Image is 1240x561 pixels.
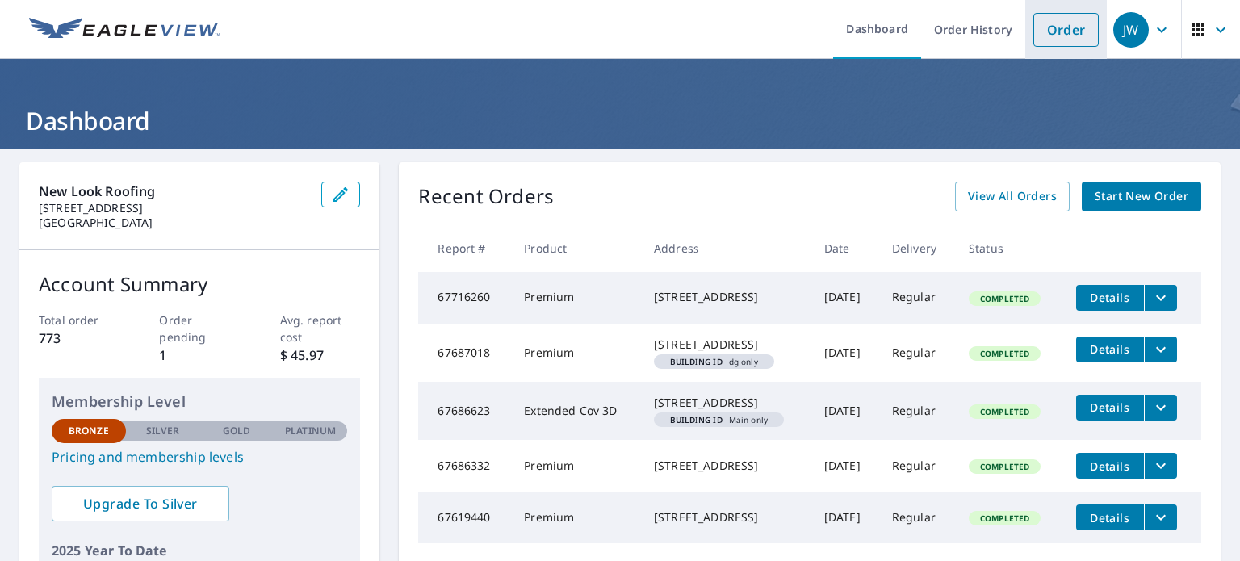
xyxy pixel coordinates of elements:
[511,440,641,492] td: Premium
[811,440,879,492] td: [DATE]
[1113,12,1149,48] div: JW
[879,272,956,324] td: Regular
[654,289,798,305] div: [STREET_ADDRESS]
[1082,182,1201,211] a: Start New Order
[1144,285,1177,311] button: filesDropdownBtn-67716260
[418,382,511,440] td: 67686623
[968,186,1057,207] span: View All Orders
[39,216,308,230] p: [GEOGRAPHIC_DATA]
[654,509,798,525] div: [STREET_ADDRESS]
[159,345,240,365] p: 1
[65,495,216,513] span: Upgrade To Silver
[418,272,511,324] td: 67716260
[52,447,347,467] a: Pricing and membership levels
[1144,395,1177,421] button: filesDropdownBtn-67686623
[879,382,956,440] td: Regular
[811,492,879,543] td: [DATE]
[970,406,1039,417] span: Completed
[970,348,1039,359] span: Completed
[146,424,180,438] p: Silver
[19,104,1221,137] h1: Dashboard
[418,324,511,382] td: 67687018
[654,395,798,411] div: [STREET_ADDRESS]
[970,513,1039,524] span: Completed
[879,440,956,492] td: Regular
[1086,290,1134,305] span: Details
[52,541,347,560] p: 2025 Year To Date
[159,312,240,345] p: Order pending
[29,18,220,42] img: EV Logo
[418,440,511,492] td: 67686332
[1076,337,1144,362] button: detailsBtn-67687018
[1095,186,1188,207] span: Start New Order
[1086,510,1134,525] span: Details
[39,182,308,201] p: New look roofing
[511,272,641,324] td: Premium
[280,312,361,345] p: Avg. report cost
[670,416,723,424] em: Building ID
[641,224,811,272] th: Address
[39,201,308,216] p: [STREET_ADDRESS]
[39,312,119,329] p: Total order
[660,358,768,366] span: dg only
[970,461,1039,472] span: Completed
[418,492,511,543] td: 67619440
[811,272,879,324] td: [DATE]
[1144,453,1177,479] button: filesDropdownBtn-67686332
[280,345,361,365] p: $ 45.97
[1076,285,1144,311] button: detailsBtn-67716260
[511,224,641,272] th: Product
[879,492,956,543] td: Regular
[1033,13,1099,47] a: Order
[1086,341,1134,357] span: Details
[670,358,723,366] em: Building ID
[52,391,347,412] p: Membership Level
[511,324,641,382] td: Premium
[1076,453,1144,479] button: detailsBtn-67686332
[1086,400,1134,415] span: Details
[52,486,229,521] a: Upgrade To Silver
[39,329,119,348] p: 773
[285,424,336,438] p: Platinum
[1076,504,1144,530] button: detailsBtn-67619440
[811,324,879,382] td: [DATE]
[660,416,777,424] span: Main only
[970,293,1039,304] span: Completed
[418,182,554,211] p: Recent Orders
[654,337,798,353] div: [STREET_ADDRESS]
[879,324,956,382] td: Regular
[811,224,879,272] th: Date
[223,424,250,438] p: Gold
[511,382,641,440] td: Extended Cov 3D
[879,224,956,272] th: Delivery
[811,382,879,440] td: [DATE]
[511,492,641,543] td: Premium
[1144,504,1177,530] button: filesDropdownBtn-67619440
[39,270,360,299] p: Account Summary
[654,458,798,474] div: [STREET_ADDRESS]
[418,224,511,272] th: Report #
[1076,395,1144,421] button: detailsBtn-67686623
[1144,337,1177,362] button: filesDropdownBtn-67687018
[956,224,1063,272] th: Status
[69,424,109,438] p: Bronze
[1086,458,1134,474] span: Details
[955,182,1070,211] a: View All Orders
